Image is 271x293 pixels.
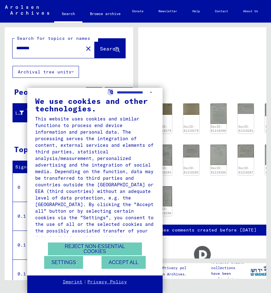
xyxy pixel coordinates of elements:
[102,256,146,269] button: Accept all
[63,279,82,285] a: Imprint
[44,256,83,269] button: Settings
[48,242,142,255] button: Reject non-essential cookies
[87,279,127,285] a: Privacy Policy
[35,97,155,112] div: We use cookies and other technologies.
[35,115,155,247] div: This website uses cookies and similar functions to process end device information and personal da...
